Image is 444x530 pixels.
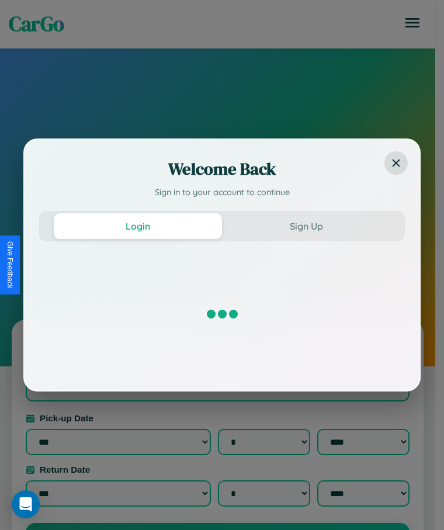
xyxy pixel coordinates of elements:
p: Sign in to your account to continue [39,186,405,199]
button: Login [54,213,222,239]
div: Give Feedback [6,241,14,289]
h2: Welcome Back [39,157,405,181]
div: Open Intercom Messenger [12,490,40,518]
button: Sign Up [222,213,390,239]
